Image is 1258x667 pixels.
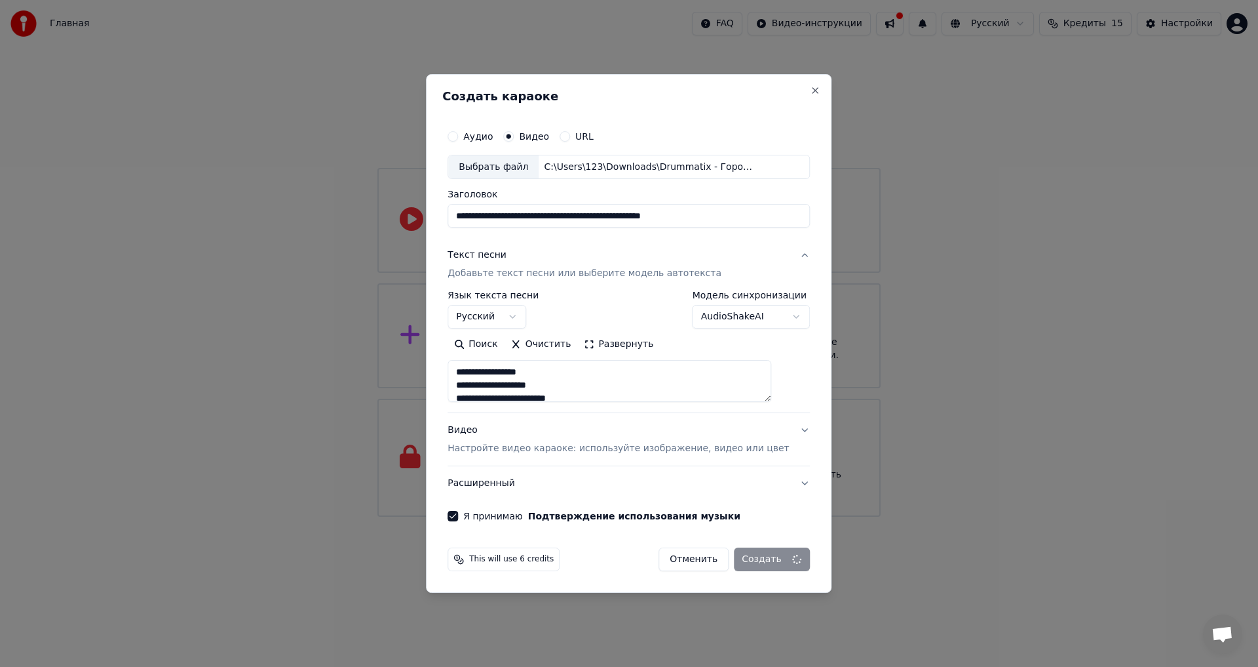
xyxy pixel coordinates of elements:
div: Выбрать файл [448,155,539,179]
button: Текст песниДобавьте текст песни или выберите модель автотекста [448,239,810,291]
label: Модель синхронизации [693,291,810,300]
p: Добавьте текст песни или выберите модель автотекста [448,268,721,281]
button: Расширенный [448,466,810,500]
label: Аудио [463,132,493,141]
button: Развернуть [577,334,660,355]
label: Видео [519,132,549,141]
button: ВидеоНастройте видео караоке: используйте изображение, видео или цвет [448,414,810,466]
button: Отменить [658,548,729,571]
label: URL [575,132,594,141]
div: Видео [448,424,789,456]
span: This will use 6 credits [469,554,554,565]
div: Текст песни [448,249,506,262]
label: Язык текста песни [448,291,539,300]
button: Я принимаю [528,512,740,521]
p: Настройте видео караоке: используйте изображение, видео или цвет [448,442,789,455]
h2: Создать караоке [442,91,815,102]
button: Очистить [505,334,578,355]
label: Я принимаю [463,512,740,521]
button: Поиск [448,334,504,355]
label: Заголовок [448,190,810,199]
div: C:\Users\123\Downloads\Drummatix - Город в Море Трав (Band Vision Instrumental).mp4 [539,161,761,174]
div: Текст песниДобавьте текст песни или выберите модель автотекста [448,291,810,413]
